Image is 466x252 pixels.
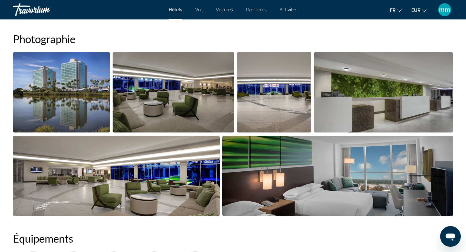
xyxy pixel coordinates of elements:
[436,3,453,17] button: Menu utilisateur
[411,8,420,13] font: EUR
[169,7,182,12] a: Hôtels
[13,52,110,133] button: Open full-screen image slider
[314,52,453,133] button: Open full-screen image slider
[222,135,453,216] button: Open full-screen image slider
[113,52,234,133] button: Open full-screen image slider
[439,6,450,13] font: mm
[440,226,461,247] iframe: Bouton de lancement de la fenêtre de messagerie
[13,135,220,216] button: Open full-screen image slider
[411,6,427,15] button: Changer de devise
[390,8,395,13] font: fr
[246,7,267,12] a: Croisières
[237,52,311,133] button: Open full-screen image slider
[280,7,297,12] a: Activités
[195,7,203,12] a: Vol.
[13,1,78,18] a: Travorium
[13,32,453,45] h2: Photographie
[390,6,402,15] button: Changer de langue
[13,232,453,245] h2: Équipements
[216,7,233,12] a: Voitures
